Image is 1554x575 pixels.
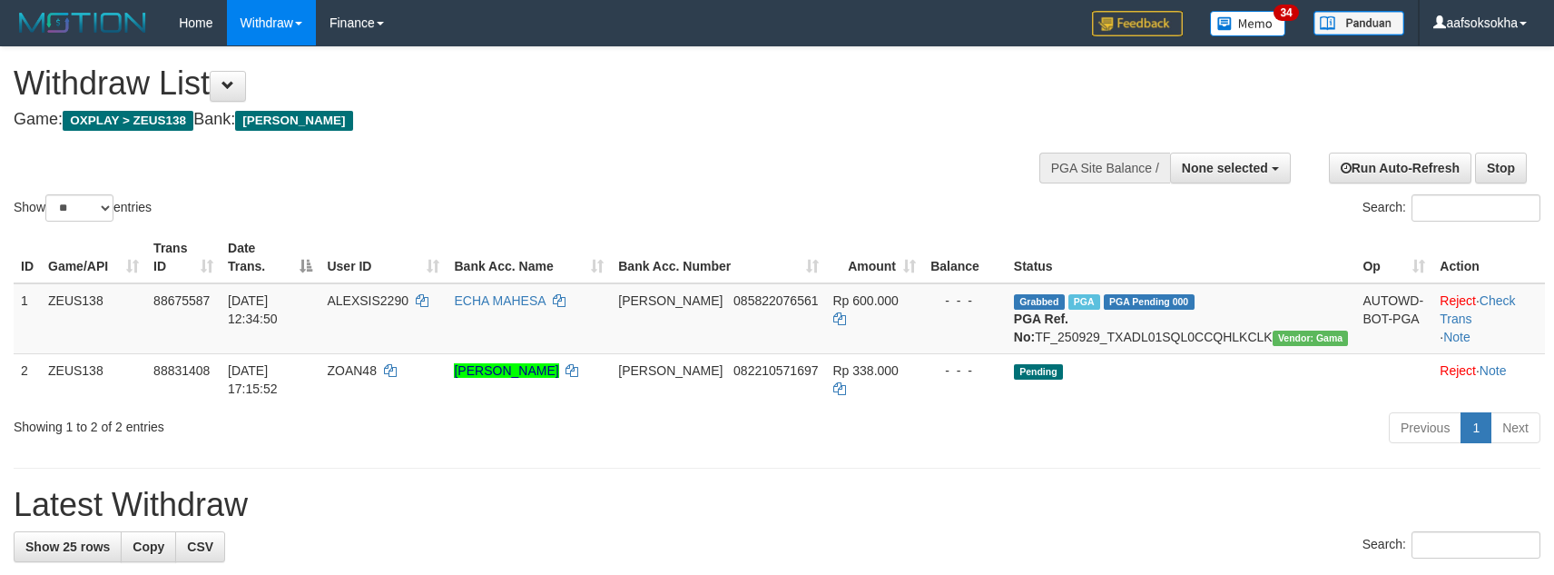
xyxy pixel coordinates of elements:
[14,283,41,354] td: 1
[1092,11,1183,36] img: Feedback.jpg
[146,232,221,283] th: Trans ID: activate to sort column ascending
[1362,531,1540,559] label: Search:
[454,293,545,308] a: ECHA MAHESA
[1014,364,1063,380] span: Pending
[833,363,899,378] span: Rp 338.000
[14,9,152,36] img: MOTION_logo.png
[618,293,723,308] span: [PERSON_NAME]
[454,363,558,378] a: [PERSON_NAME]
[133,540,164,554] span: Copy
[1068,294,1100,310] span: Marked by aafpengsreynich
[14,411,634,436] div: Showing 1 to 2 of 2 entries
[63,111,193,131] span: OXPLAY > ZEUS138
[327,363,376,378] span: ZOAN48
[1210,11,1286,36] img: Button%20Memo.svg
[1411,531,1540,559] input: Search:
[826,232,924,283] th: Amount: activate to sort column ascending
[1480,363,1507,378] a: Note
[235,111,352,131] span: [PERSON_NAME]
[1440,293,1476,308] a: Reject
[1461,412,1491,443] a: 1
[733,363,818,378] span: Copy 082210571697 to clipboard
[1490,412,1540,443] a: Next
[41,232,146,283] th: Game/API: activate to sort column ascending
[1355,283,1432,354] td: AUTOWD-BOT-PGA
[41,353,146,405] td: ZEUS138
[930,362,999,380] div: - - -
[1432,232,1545,283] th: Action
[25,540,110,554] span: Show 25 rows
[1475,153,1527,183] a: Stop
[1170,153,1291,183] button: None selected
[41,283,146,354] td: ZEUS138
[187,540,213,554] span: CSV
[1355,232,1432,283] th: Op: activate to sort column ascending
[618,363,723,378] span: [PERSON_NAME]
[1313,11,1404,35] img: panduan.png
[1014,294,1065,310] span: Grabbed
[1182,161,1268,175] span: None selected
[327,293,408,308] span: ALEXSIS2290
[930,292,999,310] div: - - -
[14,353,41,405] td: 2
[923,232,1007,283] th: Balance
[14,111,1018,129] h4: Game: Bank:
[1329,153,1471,183] a: Run Auto-Refresh
[1273,331,1349,346] span: Vendor URL: https://trx31.1velocity.biz
[611,232,825,283] th: Bank Acc. Number: activate to sort column ascending
[1440,293,1515,326] a: Check Trans
[1411,194,1540,222] input: Search:
[228,293,278,326] span: [DATE] 12:34:50
[1432,353,1545,405] td: ·
[1440,363,1476,378] a: Reject
[121,531,176,562] a: Copy
[14,487,1540,523] h1: Latest Withdraw
[1014,312,1068,344] b: PGA Ref. No:
[14,194,152,222] label: Show entries
[320,232,447,283] th: User ID: activate to sort column ascending
[1104,294,1195,310] span: PGA Pending
[153,363,210,378] span: 88831408
[1432,283,1545,354] td: · ·
[221,232,320,283] th: Date Trans.: activate to sort column descending
[447,232,611,283] th: Bank Acc. Name: activate to sort column ascending
[1007,283,1356,354] td: TF_250929_TXADL01SQL0CCQHLKCLK
[14,65,1018,102] h1: Withdraw List
[1274,5,1298,21] span: 34
[1362,194,1540,222] label: Search:
[228,363,278,396] span: [DATE] 17:15:52
[733,293,818,308] span: Copy 085822076561 to clipboard
[1389,412,1461,443] a: Previous
[1039,153,1170,183] div: PGA Site Balance /
[1443,330,1470,344] a: Note
[175,531,225,562] a: CSV
[14,232,41,283] th: ID
[1007,232,1356,283] th: Status
[833,293,899,308] span: Rp 600.000
[45,194,113,222] select: Showentries
[14,531,122,562] a: Show 25 rows
[153,293,210,308] span: 88675587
